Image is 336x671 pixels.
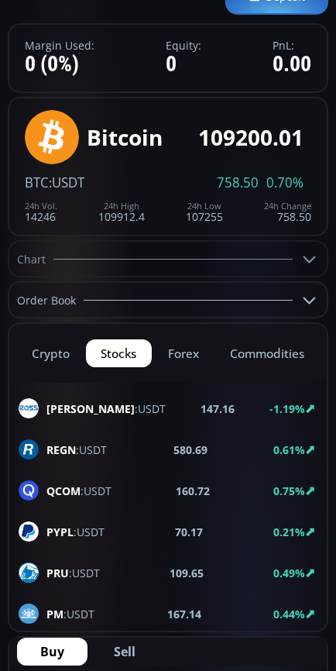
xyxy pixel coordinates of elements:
[46,401,166,417] span: :USDT
[266,176,303,190] span: 0.70%
[264,201,311,222] div: 758.50
[269,401,305,416] b: -1.19%
[49,174,84,191] span: :USDT
[215,339,319,367] button: commodities
[264,201,311,211] div: 24h Change
[9,283,327,317] div: Order Book
[46,483,81,498] b: QCOM
[25,201,57,222] div: 14246
[17,638,87,666] button: Buy
[273,566,305,580] b: 0.49%
[166,53,201,77] div: 0
[273,53,311,77] div: 0.00
[201,401,235,417] b: 147.16
[273,442,305,457] b: 0.61%
[98,201,145,222] div: 109912.4
[170,565,204,581] b: 109.65
[273,483,305,498] b: 0.75%
[186,201,223,222] div: 107255
[167,606,201,622] b: 167.14
[46,565,100,581] span: :USDT
[46,524,105,540] span: :USDT
[40,642,64,661] span: Buy
[25,40,94,51] label: Margin Used:
[46,401,135,416] b: [PERSON_NAME]
[25,174,49,191] span: BTC
[86,339,151,367] button: stocks
[46,483,111,499] span: :USDT
[46,525,74,539] b: PYPL
[273,607,305,621] b: 0.44%
[46,442,107,458] span: :USDT
[273,40,311,51] label: PnL:
[175,524,203,540] b: 70.17
[273,525,305,539] b: 0.21%
[91,638,159,666] button: Sell
[46,606,94,622] span: :USDT
[153,339,214,367] button: forex
[176,483,210,499] b: 160.72
[198,126,303,150] div: 109200.01
[186,201,223,211] div: 24h Low
[17,339,84,367] button: crypto
[46,566,69,580] b: PRU
[114,642,135,661] span: Sell
[87,126,163,150] div: Bitcoin
[46,442,76,457] b: REGN
[166,40,201,51] label: Equity:
[217,176,259,190] span: 758.50
[25,201,57,211] div: 24h Vol.
[25,53,94,77] div: 0 (0%)
[173,442,207,458] b: 580.69
[98,201,145,211] div: 24h High
[9,242,327,276] div: Chart
[46,607,63,621] b: PM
